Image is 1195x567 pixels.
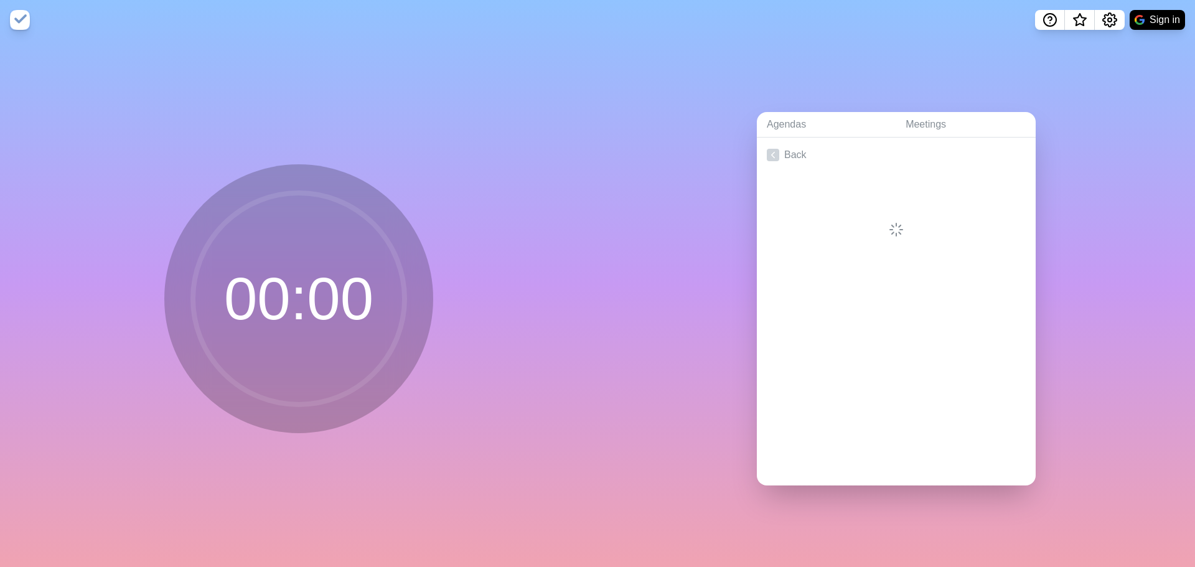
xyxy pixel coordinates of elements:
[1135,15,1145,25] img: google logo
[1035,10,1065,30] button: Help
[1130,10,1185,30] button: Sign in
[757,138,1036,172] a: Back
[1095,10,1125,30] button: Settings
[1065,10,1095,30] button: What’s new
[896,112,1036,138] a: Meetings
[10,10,30,30] img: timeblocks logo
[757,112,896,138] a: Agendas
